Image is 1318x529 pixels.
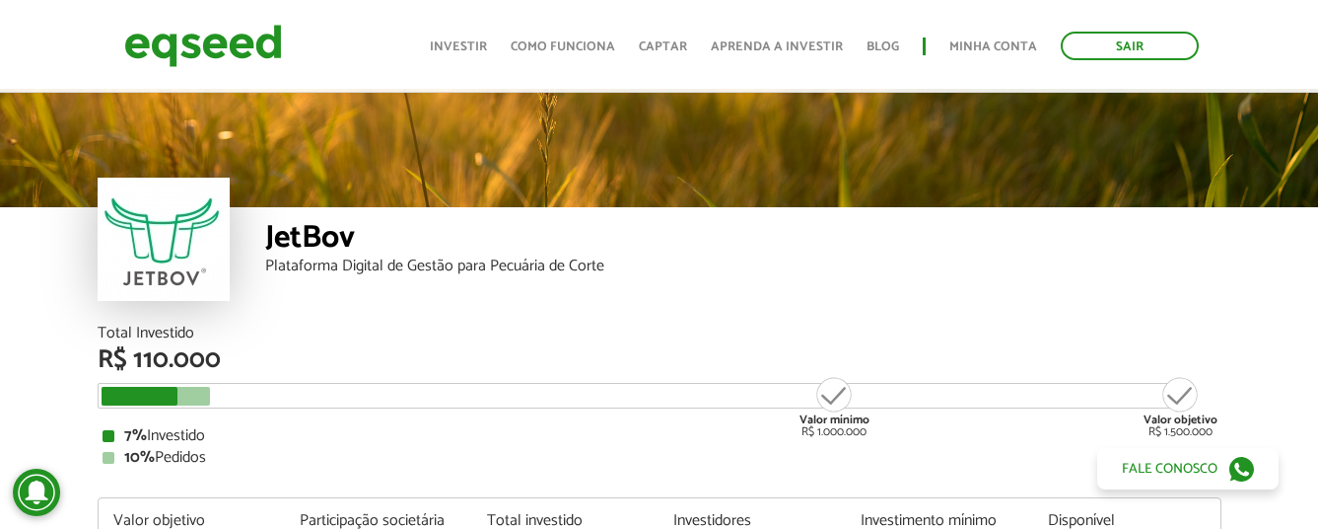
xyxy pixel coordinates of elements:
div: Valor objetivo [113,513,271,529]
div: R$ 1.500.000 [1144,375,1217,438]
strong: 7% [124,422,147,449]
div: Investimento mínimo [861,513,1018,529]
div: R$ 110.000 [98,347,1221,373]
div: Participação societária [300,513,457,529]
img: EqSeed [124,20,282,72]
strong: 10% [124,444,155,471]
strong: Valor mínimo [799,411,869,429]
div: Total Investido [98,326,1221,341]
div: Pedidos [103,450,1216,466]
div: JetBov [265,222,1221,259]
div: Investido [103,428,1216,444]
a: Captar [639,40,687,53]
a: Investir [430,40,487,53]
div: Total investido [487,513,645,529]
a: Minha conta [949,40,1037,53]
a: Fale conosco [1097,448,1279,490]
strong: Valor objetivo [1144,411,1217,429]
a: Aprenda a investir [711,40,843,53]
div: Investidores [673,513,831,529]
div: Plataforma Digital de Gestão para Pecuária de Corte [265,259,1221,274]
a: Blog [867,40,899,53]
a: Como funciona [511,40,615,53]
a: Sair [1061,32,1199,60]
div: R$ 1.000.000 [798,375,871,438]
div: Disponível [1048,513,1206,529]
